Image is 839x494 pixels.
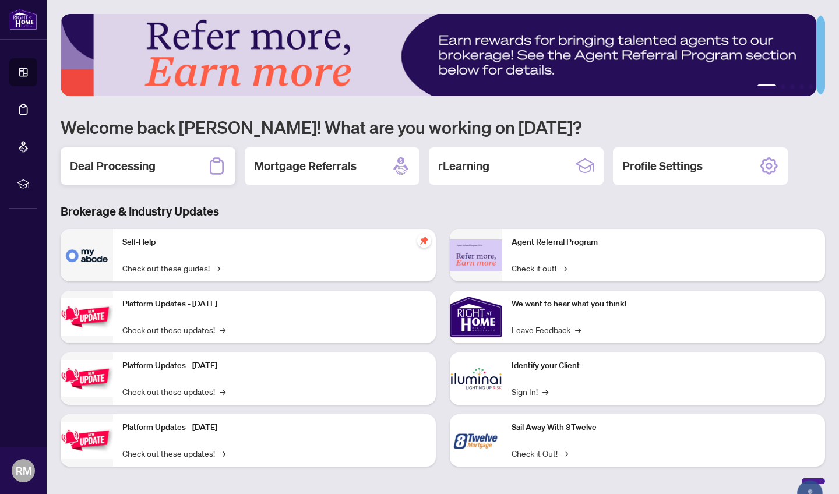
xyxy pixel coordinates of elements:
[438,158,489,174] h2: rLearning
[792,453,827,488] button: Open asap
[61,116,825,138] h1: Welcome back [PERSON_NAME]! What are you working on [DATE]?
[9,9,37,30] img: logo
[512,262,567,274] a: Check it out!→
[122,323,225,336] a: Check out these updates!→
[122,298,426,310] p: Platform Updates - [DATE]
[781,84,785,89] button: 2
[450,414,502,467] img: Sail Away With 8Twelve
[790,84,795,89] button: 3
[61,422,113,458] img: Platform Updates - June 23, 2025
[122,359,426,372] p: Platform Updates - [DATE]
[622,158,703,174] h2: Profile Settings
[512,421,816,434] p: Sail Away With 8Twelve
[61,298,113,335] img: Platform Updates - July 21, 2025
[61,360,113,397] img: Platform Updates - July 8, 2025
[450,291,502,343] img: We want to hear what you think!
[450,352,502,405] img: Identify your Client
[122,236,426,249] p: Self-Help
[450,239,502,271] img: Agent Referral Program
[122,385,225,398] a: Check out these updates!→
[562,447,568,460] span: →
[512,298,816,310] p: We want to hear what you think!
[61,203,825,220] h3: Brokerage & Industry Updates
[214,262,220,274] span: →
[561,262,567,274] span: →
[757,84,776,89] button: 1
[512,323,581,336] a: Leave Feedback→
[70,158,156,174] h2: Deal Processing
[122,447,225,460] a: Check out these updates!→
[61,14,816,96] img: Slide 0
[512,447,568,460] a: Check it Out!→
[220,385,225,398] span: →
[220,447,225,460] span: →
[61,229,113,281] img: Self-Help
[542,385,548,398] span: →
[417,234,431,248] span: pushpin
[799,84,804,89] button: 4
[254,158,357,174] h2: Mortgage Referrals
[220,323,225,336] span: →
[122,262,220,274] a: Check out these guides!→
[809,84,813,89] button: 5
[512,359,816,372] p: Identify your Client
[512,385,548,398] a: Sign In!→
[122,421,426,434] p: Platform Updates - [DATE]
[575,323,581,336] span: →
[512,236,816,249] p: Agent Referral Program
[16,463,31,479] span: RM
